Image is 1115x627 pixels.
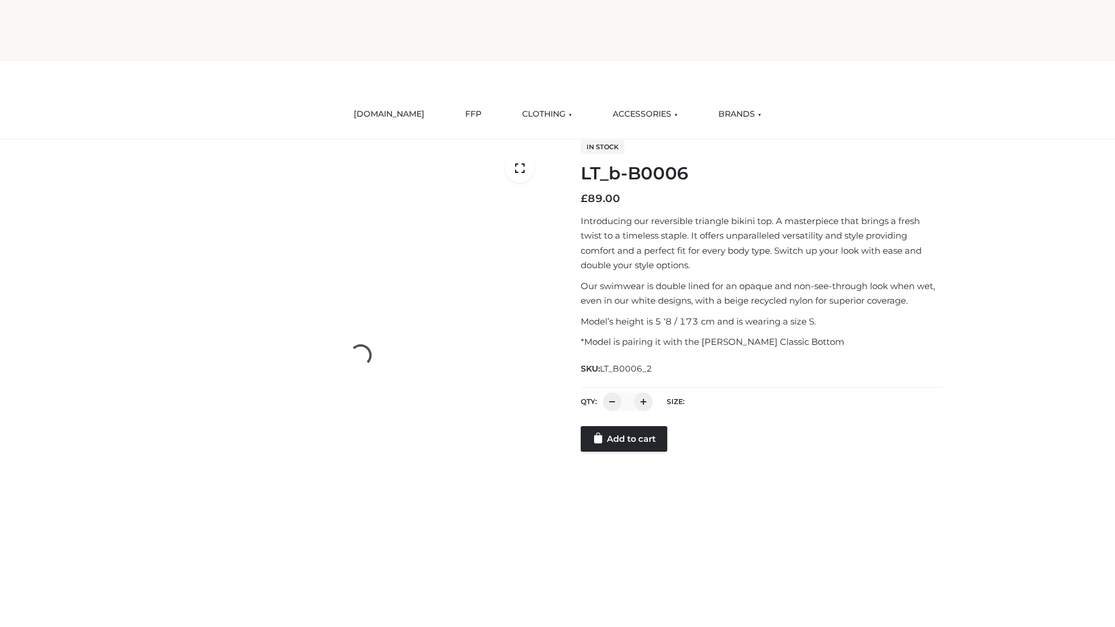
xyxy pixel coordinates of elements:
a: [DOMAIN_NAME] [345,102,433,127]
label: Size: [667,397,685,406]
p: *Model is pairing it with the [PERSON_NAME] Classic Bottom [581,334,943,349]
a: CLOTHING [513,102,581,127]
h1: LT_b-B0006 [581,163,943,184]
a: Add to cart [581,426,667,452]
p: Our swimwear is double lined for an opaque and non-see-through look when wet, even in our white d... [581,279,943,308]
span: LT_B0006_2 [600,363,652,374]
p: Introducing our reversible triangle bikini top. A masterpiece that brings a fresh twist to a time... [581,214,943,273]
a: ACCESSORIES [604,102,686,127]
bdi: 89.00 [581,192,620,205]
label: QTY: [581,397,597,406]
span: In stock [581,140,624,154]
a: BRANDS [710,102,770,127]
a: FFP [456,102,490,127]
span: £ [581,192,588,205]
p: Model’s height is 5 ‘8 / 173 cm and is wearing a size S. [581,314,943,329]
span: SKU: [581,362,653,376]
